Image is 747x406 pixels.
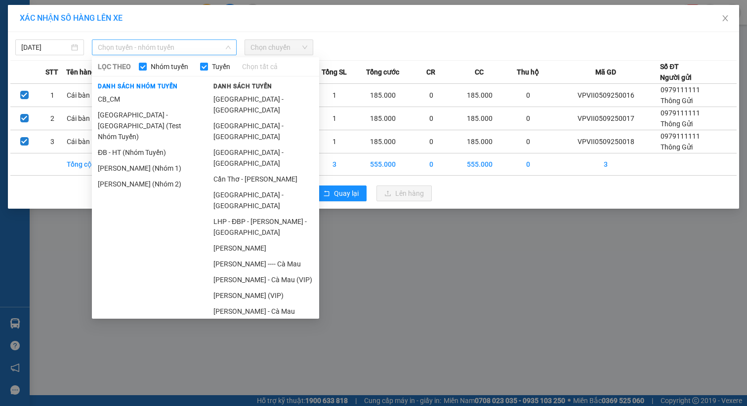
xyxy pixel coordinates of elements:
td: Cái bàn [66,107,113,130]
span: XÁC NHẬN SỐ HÀNG LÊN XE [20,13,123,23]
td: 185.000 [358,107,408,130]
td: 185.000 [358,84,408,107]
li: ĐB - HT (Nhóm Tuyến) [92,145,204,160]
span: Tổng SL [322,67,347,77]
span: rollback [323,190,330,198]
td: 1 [311,84,358,107]
li: [GEOGRAPHIC_DATA] - [GEOGRAPHIC_DATA] [207,91,319,118]
a: Chọn tất cả [242,61,278,72]
span: Mã GD [595,67,616,77]
span: Thông Gửi [661,143,693,151]
span: CC [475,67,484,77]
td: 555.000 [358,153,408,176]
span: CR [426,67,435,77]
td: 1 [311,107,358,130]
div: Số ĐT Người gửi [660,61,692,83]
td: 3 [551,153,661,176]
span: 0979111111 [661,132,700,140]
li: [PERSON_NAME] (Nhóm 1) [92,160,204,176]
li: [PERSON_NAME] [207,240,319,256]
td: 0 [505,153,551,176]
td: 0 [505,84,551,107]
li: [PERSON_NAME] (Nhóm 2) [92,176,204,192]
li: [GEOGRAPHIC_DATA] - [GEOGRAPHIC_DATA] [207,118,319,145]
td: 185.000 [455,84,505,107]
span: down [225,44,231,50]
li: [GEOGRAPHIC_DATA] - [GEOGRAPHIC_DATA] [207,187,319,214]
li: [GEOGRAPHIC_DATA] - [GEOGRAPHIC_DATA] [207,145,319,171]
span: STT [45,67,58,77]
td: 185.000 [358,130,408,153]
td: 0 [408,84,455,107]
td: 185.000 [455,107,505,130]
td: 555.000 [455,153,505,176]
span: LỌC THEO [98,61,131,72]
button: rollbackQuay lại [315,185,367,201]
span: Chọn tuyến - nhóm tuyến [98,40,231,55]
td: VPVII0509250017 [551,107,661,130]
td: VPVII0509250016 [551,84,661,107]
td: 2 [39,107,67,130]
span: Thông Gửi [661,97,693,105]
li: [PERSON_NAME] ---- Cà Mau [207,256,319,272]
td: 1 [311,130,358,153]
td: 0 [408,153,455,176]
td: 3 [311,153,358,176]
td: Tổng cộng [66,153,113,176]
button: Close [711,5,739,33]
span: Danh sách nhóm tuyến [92,82,184,91]
span: 0979111111 [661,86,700,94]
td: 0 [505,107,551,130]
span: Nhóm tuyến [147,61,192,72]
li: [PERSON_NAME] (VIP) [207,288,319,303]
li: CB_CM [92,91,204,107]
span: 0979111111 [661,109,700,117]
td: 0 [408,130,455,153]
button: uploadLên hàng [376,185,432,201]
td: Cái bàn [66,84,113,107]
span: Quay lại [334,188,359,199]
input: 12/09/2025 [21,42,69,53]
li: [PERSON_NAME] - Cà Mau Express [207,303,319,330]
td: 1 [39,84,67,107]
li: LHP - ĐBP - [PERSON_NAME] - [GEOGRAPHIC_DATA] [207,214,319,240]
span: Thông Gửi [661,120,693,128]
li: [GEOGRAPHIC_DATA] - [GEOGRAPHIC_DATA] (Test Nhóm Tuyến) [92,107,204,145]
span: Tổng cước [366,67,399,77]
td: 0 [408,107,455,130]
td: 0 [505,130,551,153]
td: 185.000 [455,130,505,153]
li: [PERSON_NAME] - Cà Mau (VIP) [207,272,319,288]
span: Thu hộ [517,67,539,77]
td: 3 [39,130,67,153]
span: close [721,14,729,22]
td: Cái bàn [66,130,113,153]
span: Danh sách tuyến [207,82,278,91]
li: Cần Thơ - [PERSON_NAME] [207,171,319,187]
span: Tên hàng [66,67,95,77]
span: Chọn chuyến [250,40,307,55]
td: VPVII0509250018 [551,130,661,153]
span: Tuyến [208,61,234,72]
